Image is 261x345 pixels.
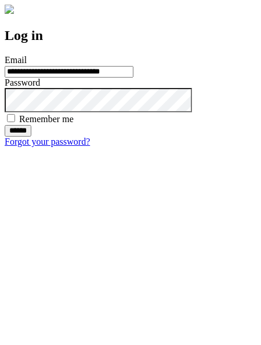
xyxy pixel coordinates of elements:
label: Remember me [19,114,74,124]
img: logo-4e3dc11c47720685a147b03b5a06dd966a58ff35d612b21f08c02c0306f2b779.png [5,5,14,14]
label: Password [5,78,40,87]
a: Forgot your password? [5,137,90,146]
h2: Log in [5,28,256,43]
label: Email [5,55,27,65]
